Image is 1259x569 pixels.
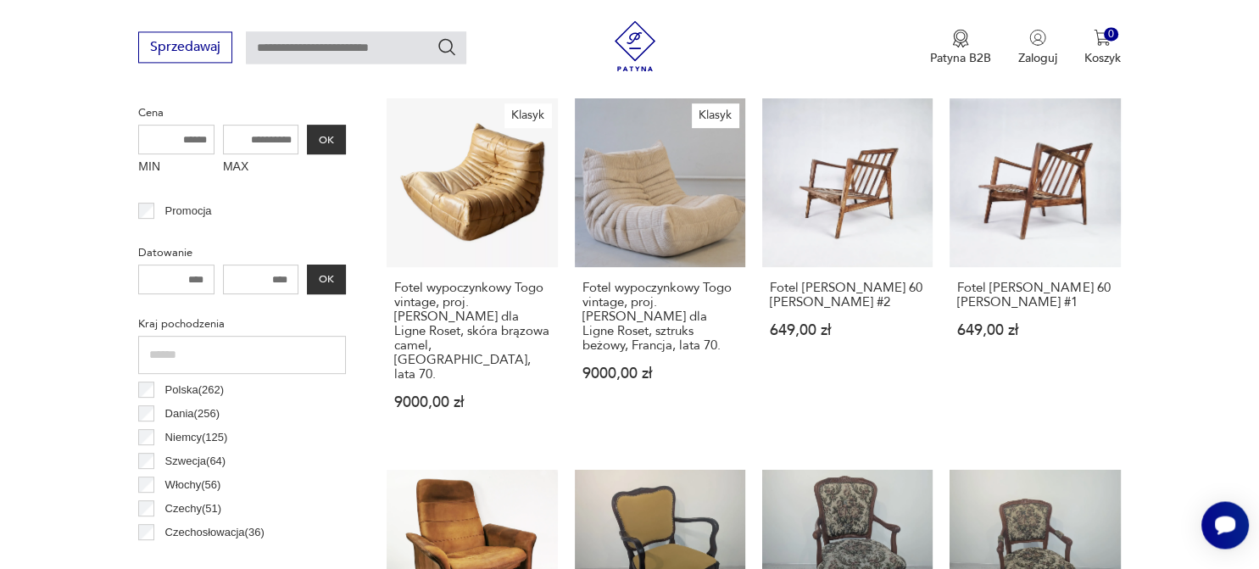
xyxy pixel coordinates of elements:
[957,323,1112,337] p: 649,00 zł
[165,523,265,542] p: Czechosłowacja ( 36 )
[770,281,925,310] h3: Fotel [PERSON_NAME] 60 [PERSON_NAME] #2
[930,29,991,66] a: Ikona medaluPatyna B2B
[930,29,991,66] button: Patyna B2B
[1201,501,1249,549] iframe: Smartsupp widget button
[575,97,745,443] a: KlasykFotel wypoczynkowy Togo vintage, proj. M. Ducaroy dla Ligne Roset, sztruks beżowy, Francja,...
[1084,50,1121,66] p: Koszyk
[165,404,220,423] p: Dania ( 256 )
[165,428,228,447] p: Niemcy ( 125 )
[387,97,557,443] a: KlasykFotel wypoczynkowy Togo vintage, proj. M. Ducaroy dla Ligne Roset, skóra brązowa camel, Fra...
[165,499,222,518] p: Czechy ( 51 )
[165,452,226,471] p: Szwecja ( 64 )
[138,243,346,262] p: Datowanie
[610,20,660,71] img: Patyna - sklep z meblami i dekoracjami vintage
[307,125,346,154] button: OK
[1084,29,1121,66] button: 0Koszyk
[165,202,212,220] p: Promocja
[1104,27,1118,42] div: 0
[762,97,933,443] a: Fotel Stefan lata 60 Zenon Bączyk #2Fotel [PERSON_NAME] 60 [PERSON_NAME] #2649,00 zł
[165,547,231,566] p: Norwegia ( 24 )
[138,154,214,181] label: MIN
[770,323,925,337] p: 649,00 zł
[437,36,457,57] button: Szukaj
[1018,29,1057,66] button: Zaloguj
[950,97,1120,443] a: Fotel Stefan lata 60 Zenon Bączyk #1Fotel [PERSON_NAME] 60 [PERSON_NAME] #1649,00 zł
[582,281,738,353] h3: Fotel wypoczynkowy Togo vintage, proj. [PERSON_NAME] dla Ligne Roset, sztruks beżowy, Francja, la...
[165,381,224,399] p: Polska ( 262 )
[138,31,232,63] button: Sprzedawaj
[957,281,1112,310] h3: Fotel [PERSON_NAME] 60 [PERSON_NAME] #1
[165,476,221,494] p: Włochy ( 56 )
[223,154,299,181] label: MAX
[1029,29,1046,46] img: Ikonka użytkownika
[307,265,346,294] button: OK
[394,395,549,410] p: 9000,00 zł
[1094,29,1111,46] img: Ikona koszyka
[394,281,549,382] h3: Fotel wypoczynkowy Togo vintage, proj. [PERSON_NAME] dla Ligne Roset, skóra brązowa camel, [GEOGR...
[138,103,346,122] p: Cena
[138,315,346,333] p: Kraj pochodzenia
[138,42,232,54] a: Sprzedawaj
[952,29,969,47] img: Ikona medalu
[930,50,991,66] p: Patyna B2B
[582,366,738,381] p: 9000,00 zł
[1018,50,1057,66] p: Zaloguj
